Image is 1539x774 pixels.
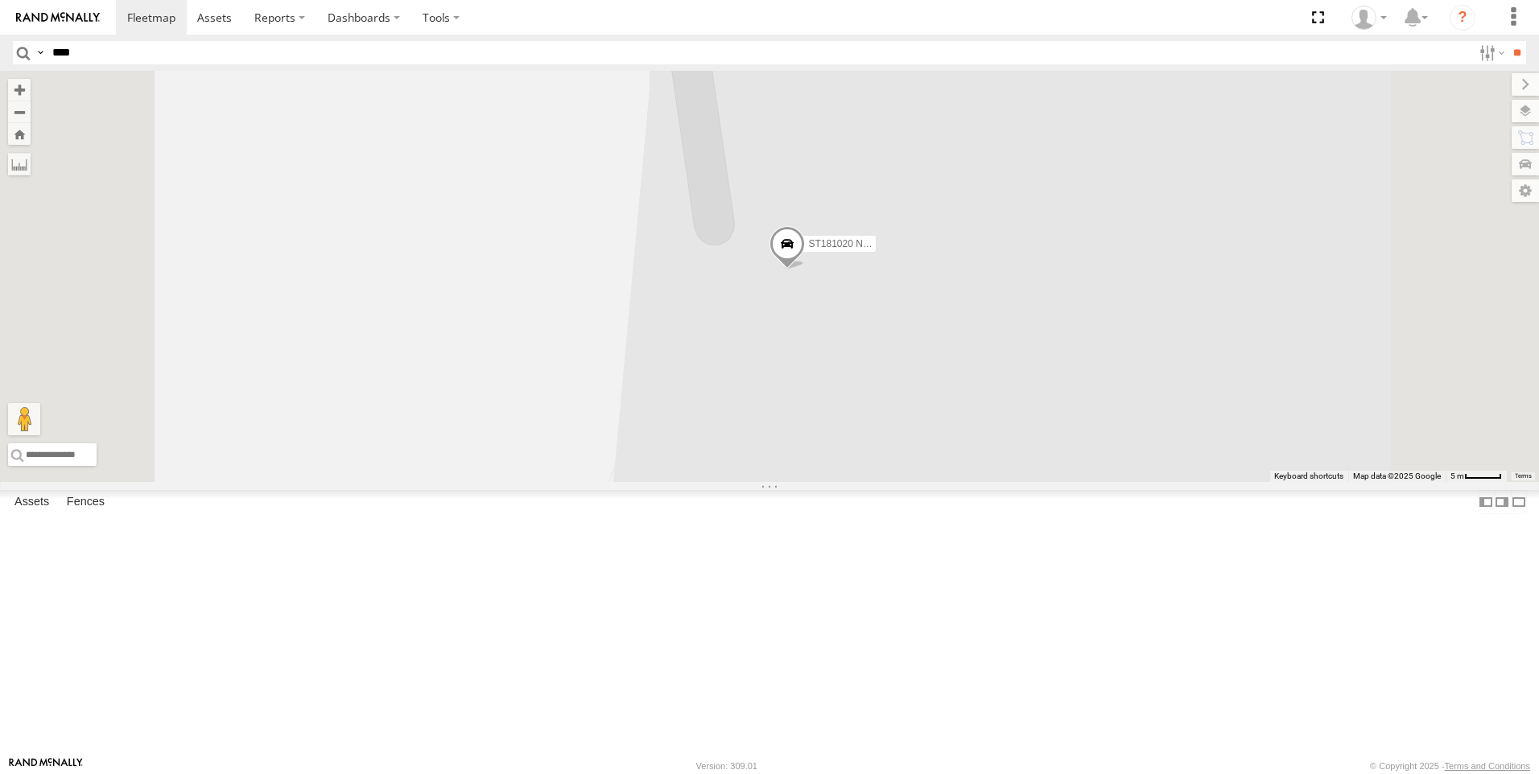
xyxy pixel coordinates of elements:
button: Zoom in [8,79,31,101]
button: Map Scale: 5 m per 43 pixels [1446,471,1507,482]
img: rand-logo.svg [16,12,100,23]
button: Zoom Home [8,123,31,145]
label: Dock Summary Table to the Right [1494,490,1510,513]
a: Terms and Conditions [1445,761,1530,771]
span: Map data ©2025 Google [1353,471,1441,480]
label: Fences [59,491,113,513]
label: Assets [6,491,57,513]
button: Drag Pegman onto the map to open Street View [8,403,40,435]
a: Visit our Website [9,758,83,774]
a: Terms (opens in new tab) [1515,473,1532,480]
label: Hide Summary Table [1511,490,1527,513]
label: Dock Summary Table to the Left [1478,490,1494,513]
i: ? [1450,5,1475,31]
span: 5 m [1450,471,1464,480]
label: Map Settings [1512,179,1539,202]
label: Search Filter Options [1473,41,1508,64]
span: ST181020 NEW. [808,237,880,249]
button: Zoom out [8,101,31,123]
div: Version: 309.01 [696,761,757,771]
label: Measure [8,153,31,175]
div: Eric Hargrove [1346,6,1393,30]
label: Search Query [34,41,47,64]
div: © Copyright 2025 - [1370,761,1530,771]
button: Keyboard shortcuts [1274,471,1343,482]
